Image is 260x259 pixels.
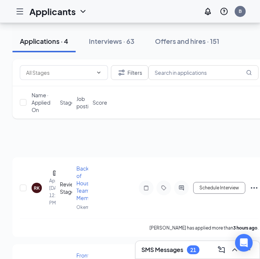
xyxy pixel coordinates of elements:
[235,234,253,252] div: Open Intercom Messenger
[216,244,227,256] button: ComposeMessage
[190,247,196,253] div: 21
[79,7,87,16] svg: ChevronDown
[141,246,183,254] h3: SMS Messages
[29,5,76,18] h1: Applicants
[96,70,102,76] svg: ChevronDown
[60,99,75,106] span: Stage
[34,185,40,191] div: RK
[93,99,107,106] span: Score
[52,170,58,176] svg: Document
[230,245,239,254] svg: ChevronUp
[250,183,259,192] svg: Ellipses
[76,204,95,210] span: Okemos
[15,7,24,16] svg: Hamburger
[117,68,126,77] svg: Filter
[111,65,148,80] button: Filter Filters
[229,244,241,256] button: ChevronUp
[149,225,259,231] p: [PERSON_NAME] has applied more than .
[76,165,97,201] span: Back of House Team Member
[239,8,242,14] div: B
[217,245,226,254] svg: ComposeMessage
[148,65,259,80] input: Search in applications
[233,225,257,231] b: 3 hours ago
[155,36,219,46] div: Offers and hires · 151
[60,181,72,195] div: Review Stage
[76,95,95,110] span: Job posting
[203,7,212,16] svg: Notifications
[32,91,55,113] span: Name · Applied On
[142,185,151,191] svg: Note
[26,69,93,77] input: All Stages
[20,36,68,46] div: Applications · 4
[220,7,228,16] svg: QuestionInfo
[193,182,245,194] button: Schedule Interview
[177,185,186,191] svg: ActiveChat
[159,185,168,191] svg: Tag
[246,70,252,76] svg: MagnifyingGlass
[89,36,134,46] div: Interviews · 63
